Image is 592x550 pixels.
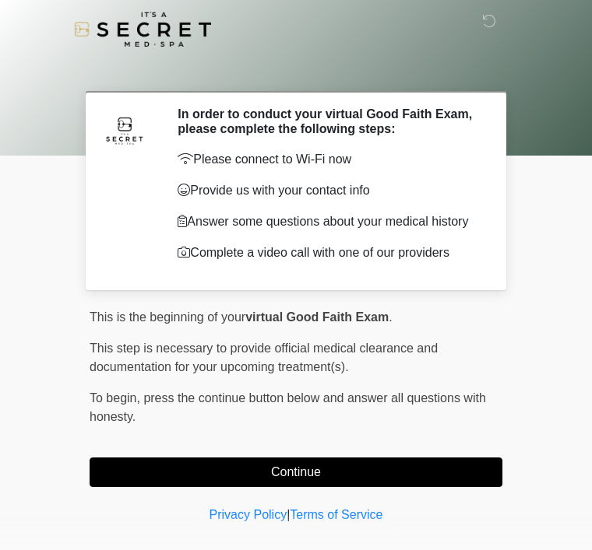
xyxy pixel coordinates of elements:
button: Continue [90,457,502,487]
a: Privacy Policy [210,508,287,521]
h2: In order to conduct your virtual Good Faith Exam, please complete the following steps: [178,107,479,136]
img: It's A Secret Med Spa Logo [74,12,211,47]
span: This is the beginning of your [90,310,245,324]
h1: ‎ ‎ [78,56,514,85]
img: Agent Avatar [101,107,148,153]
p: Please connect to Wi-Fi now [178,150,479,169]
p: Provide us with your contact info [178,181,479,200]
p: Answer some questions about your medical history [178,212,479,231]
a: Terms of Service [290,508,382,521]
p: Complete a video call with one of our providers [178,243,479,262]
span: This step is necessary to provide official medical clearance and documentation for your upcoming ... [90,342,438,373]
span: press the continue button below and answer all questions with honesty. [90,391,486,423]
span: . [389,310,392,324]
span: To begin, [90,391,143,405]
a: | [287,508,290,521]
strong: virtual Good Faith Exam [245,310,389,324]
